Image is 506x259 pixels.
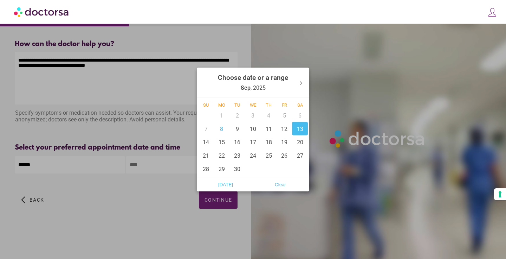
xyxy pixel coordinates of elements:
div: 5 [277,109,292,122]
span: Clear [255,179,306,190]
div: 29 [214,162,230,176]
div: We [245,102,261,108]
strong: Sep [241,84,251,91]
div: Fr [277,102,292,108]
div: 11 [261,122,277,135]
div: Th [261,102,277,108]
div: 19 [277,135,292,149]
div: Tu [229,102,245,108]
div: Sa [292,102,308,108]
div: 2 [229,109,245,122]
div: 25 [261,149,277,162]
div: 26 [277,149,292,162]
button: Clear [253,179,308,190]
div: 18 [261,135,277,149]
button: [DATE] [198,179,253,190]
div: 15 [214,135,230,149]
div: 28 [198,162,214,176]
img: Doctorsa.com [14,4,70,20]
div: 7 [198,122,214,135]
div: 20 [292,135,308,149]
div: 16 [229,135,245,149]
div: 23 [229,149,245,162]
strong: Choose date or a range [218,74,288,82]
div: 27 [292,149,308,162]
span: [DATE] [200,179,251,190]
div: 30 [229,162,245,176]
div: 12 [277,122,292,135]
div: 24 [245,149,261,162]
div: 8 [214,122,230,135]
img: icons8-customer-100.png [487,7,497,17]
button: Your consent preferences for tracking technologies [494,188,506,200]
div: 3 [245,109,261,122]
div: 14 [198,135,214,149]
div: 9 [229,122,245,135]
div: 4 [261,109,277,122]
div: Su [198,102,214,108]
div: 13 [292,122,308,135]
div: Mo [214,102,230,108]
div: 17 [245,135,261,149]
div: 21 [198,149,214,162]
div: 10 [245,122,261,135]
div: 6 [292,109,308,122]
div: , 2025 [218,69,288,96]
div: 22 [214,149,230,162]
div: 1 [214,109,230,122]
